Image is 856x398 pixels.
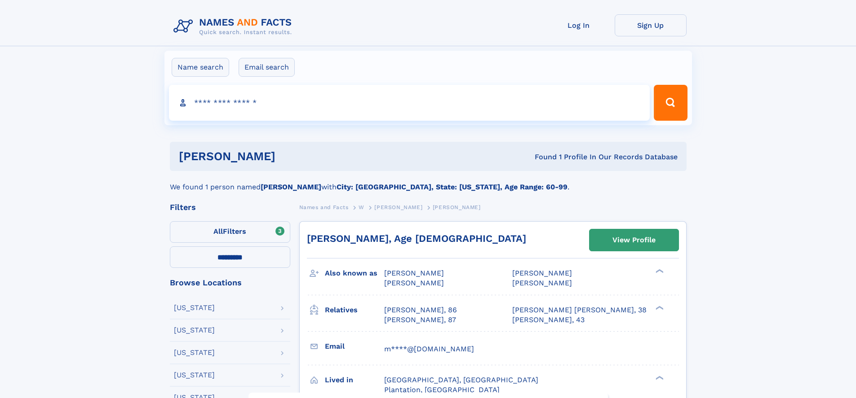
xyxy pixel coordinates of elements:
[384,315,456,325] a: [PERSON_NAME], 87
[653,305,664,311] div: ❯
[174,327,215,334] div: [US_STATE]
[261,183,321,191] b: [PERSON_NAME]
[337,183,568,191] b: City: [GEOGRAPHIC_DATA], State: [US_STATE], Age Range: 60-99
[170,203,290,211] div: Filters
[374,204,422,210] span: [PERSON_NAME]
[433,204,481,210] span: [PERSON_NAME]
[512,269,572,277] span: [PERSON_NAME]
[170,221,290,243] label: Filters
[359,204,364,210] span: W
[325,372,384,388] h3: Lived in
[384,385,500,394] span: Plantation, [GEOGRAPHIC_DATA]
[512,315,585,325] a: [PERSON_NAME], 43
[543,14,615,36] a: Log In
[325,302,384,318] h3: Relatives
[384,305,457,315] a: [PERSON_NAME], 86
[299,201,349,213] a: Names and Facts
[170,14,299,39] img: Logo Names and Facts
[174,349,215,356] div: [US_STATE]
[405,152,678,162] div: Found 1 Profile In Our Records Database
[172,58,229,77] label: Name search
[325,339,384,354] h3: Email
[174,304,215,311] div: [US_STATE]
[325,266,384,281] h3: Also known as
[615,14,687,36] a: Sign Up
[174,372,215,379] div: [US_STATE]
[169,85,650,121] input: search input
[359,201,364,213] a: W
[384,269,444,277] span: [PERSON_NAME]
[307,233,526,244] a: [PERSON_NAME], Age [DEMOGRAPHIC_DATA]
[590,229,679,251] a: View Profile
[653,268,664,274] div: ❯
[239,58,295,77] label: Email search
[170,279,290,287] div: Browse Locations
[512,279,572,287] span: [PERSON_NAME]
[512,305,647,315] a: [PERSON_NAME] [PERSON_NAME], 38
[213,227,223,236] span: All
[653,375,664,381] div: ❯
[384,376,538,384] span: [GEOGRAPHIC_DATA], [GEOGRAPHIC_DATA]
[179,151,405,162] h1: [PERSON_NAME]
[612,230,656,250] div: View Profile
[170,171,687,192] div: We found 1 person named with .
[374,201,422,213] a: [PERSON_NAME]
[654,85,687,121] button: Search Button
[384,279,444,287] span: [PERSON_NAME]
